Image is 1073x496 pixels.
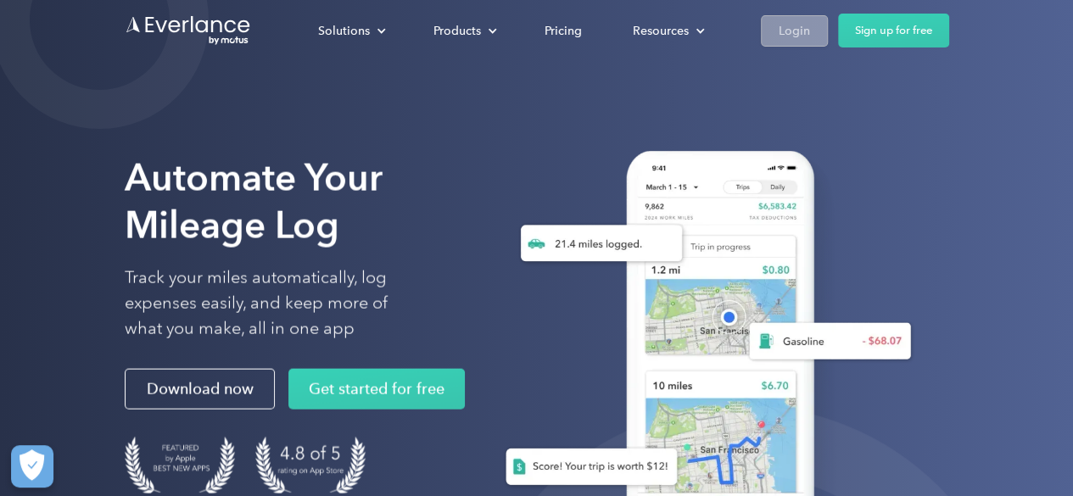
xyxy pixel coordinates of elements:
a: Go to homepage [125,14,252,47]
div: Resources [616,16,718,46]
img: 4.9 out of 5 stars on the app store [255,437,366,493]
p: Track your miles automatically, log expenses easily, and keep more of what you make, all in one app [125,265,428,342]
div: Login [779,20,810,42]
div: Pricing [545,20,582,42]
a: Pricing [528,16,599,46]
img: Badge for Featured by Apple Best New Apps [125,437,235,493]
a: Login [761,15,828,47]
a: Download now [125,369,275,410]
a: Get started for free [288,369,465,410]
div: Products [416,16,511,46]
div: Solutions [318,20,370,42]
a: Sign up for free [838,14,949,47]
div: Products [433,20,481,42]
strong: Automate Your Mileage Log [125,155,383,248]
div: Resources [633,20,689,42]
div: Solutions [301,16,400,46]
button: Cookies Settings [11,445,53,488]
